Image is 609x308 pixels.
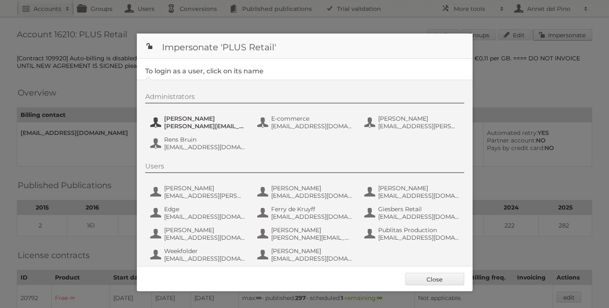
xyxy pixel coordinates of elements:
span: [EMAIL_ADDRESS][PERSON_NAME][DOMAIN_NAME] [378,122,460,130]
button: [PERSON_NAME] [EMAIL_ADDRESS][DOMAIN_NAME] [149,225,248,242]
button: [PERSON_NAME] [EMAIL_ADDRESS][DOMAIN_NAME] [256,184,355,200]
a: Close [405,273,464,285]
span: Publitas Production [378,226,460,234]
span: [EMAIL_ADDRESS][DOMAIN_NAME] [271,122,353,130]
button: Edge [EMAIL_ADDRESS][DOMAIN_NAME] [149,204,248,221]
button: Rens Bruin [EMAIL_ADDRESS][DOMAIN_NAME] [149,135,248,152]
span: [EMAIL_ADDRESS][DOMAIN_NAME] [271,192,353,199]
span: [PERSON_NAME] [271,226,353,234]
button: [PERSON_NAME] [PERSON_NAME][EMAIL_ADDRESS][DOMAIN_NAME] [149,114,248,131]
button: [PERSON_NAME] [PERSON_NAME][EMAIL_ADDRESS][DOMAIN_NAME] [256,225,355,242]
button: Giesbers Retail [EMAIL_ADDRESS][DOMAIN_NAME] [363,204,462,221]
span: Ferry de Kruyff [271,205,353,213]
span: [PERSON_NAME] [164,184,246,192]
span: [EMAIL_ADDRESS][DOMAIN_NAME] [271,213,353,220]
span: [EMAIL_ADDRESS][DOMAIN_NAME] [378,192,460,199]
button: Weekfolder [EMAIL_ADDRESS][DOMAIN_NAME] [149,246,248,263]
span: [PERSON_NAME][EMAIL_ADDRESS][DOMAIN_NAME] [164,122,246,130]
span: [PERSON_NAME] [378,115,460,122]
span: Edge [164,205,246,213]
span: [EMAIL_ADDRESS][DOMAIN_NAME] [164,255,246,262]
div: Users [145,162,464,173]
span: [EMAIL_ADDRESS][DOMAIN_NAME] [271,255,353,262]
span: [PERSON_NAME] [271,247,353,255]
button: E-commerce [EMAIL_ADDRESS][DOMAIN_NAME] [256,114,355,131]
span: [PERSON_NAME] [378,184,460,192]
span: [EMAIL_ADDRESS][PERSON_NAME][DOMAIN_NAME] [164,192,246,199]
button: [PERSON_NAME] [EMAIL_ADDRESS][PERSON_NAME][DOMAIN_NAME] [149,184,248,200]
span: [EMAIL_ADDRESS][DOMAIN_NAME] [164,143,246,151]
button: Ferry de Kruyff [EMAIL_ADDRESS][DOMAIN_NAME] [256,204,355,221]
span: Giesbers Retail [378,205,460,213]
span: [EMAIL_ADDRESS][DOMAIN_NAME] [378,234,460,241]
button: [PERSON_NAME] [EMAIL_ADDRESS][DOMAIN_NAME] [363,184,462,200]
span: [PERSON_NAME][EMAIL_ADDRESS][DOMAIN_NAME] [271,234,353,241]
legend: To login as a user, click on its name [145,67,264,75]
button: Publitas Production [EMAIL_ADDRESS][DOMAIN_NAME] [363,225,462,242]
span: Rens Bruin [164,136,246,143]
span: [PERSON_NAME] [164,226,246,234]
div: Administrators [145,93,464,104]
button: [PERSON_NAME] [EMAIL_ADDRESS][DOMAIN_NAME] [256,246,355,263]
span: [EMAIL_ADDRESS][DOMAIN_NAME] [378,213,460,220]
span: Weekfolder [164,247,246,255]
span: E-commerce [271,115,353,122]
span: [EMAIL_ADDRESS][DOMAIN_NAME] [164,213,246,220]
h1: Impersonate 'PLUS Retail' [137,34,473,59]
span: [PERSON_NAME] [164,115,246,122]
span: [PERSON_NAME] [271,184,353,192]
span: [EMAIL_ADDRESS][DOMAIN_NAME] [164,234,246,241]
button: [PERSON_NAME] [EMAIL_ADDRESS][PERSON_NAME][DOMAIN_NAME] [363,114,462,131]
